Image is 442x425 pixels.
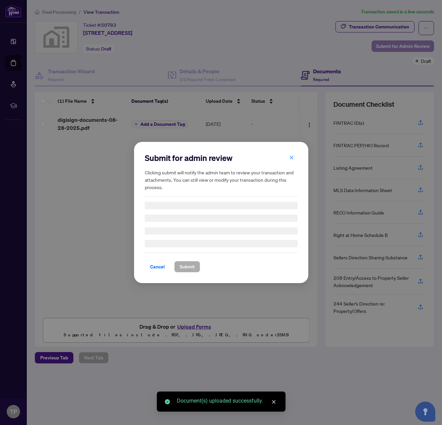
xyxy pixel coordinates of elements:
span: close [289,155,294,160]
span: Cancel [150,261,165,272]
h5: Clicking submit will notify the admin team to review your transaction and attachments. You can st... [145,169,298,191]
span: check-circle [165,399,170,404]
button: Open asap [415,402,435,422]
button: Submit [174,261,200,272]
div: Document(s) uploaded successfully. [177,397,277,405]
span: close [271,400,276,404]
a: Close [270,398,277,406]
button: Cancel [145,261,170,272]
h2: Submit for admin review [145,153,298,163]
